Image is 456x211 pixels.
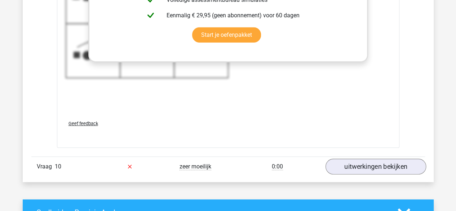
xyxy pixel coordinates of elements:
span: 0:00 [272,163,283,170]
span: 10 [55,163,61,170]
a: Start je oefenpakket [192,27,261,43]
span: zeer moeilijk [180,163,211,170]
span: Geef feedback [68,121,98,126]
a: uitwerkingen bekijken [325,159,426,175]
span: Vraag [37,162,55,171]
